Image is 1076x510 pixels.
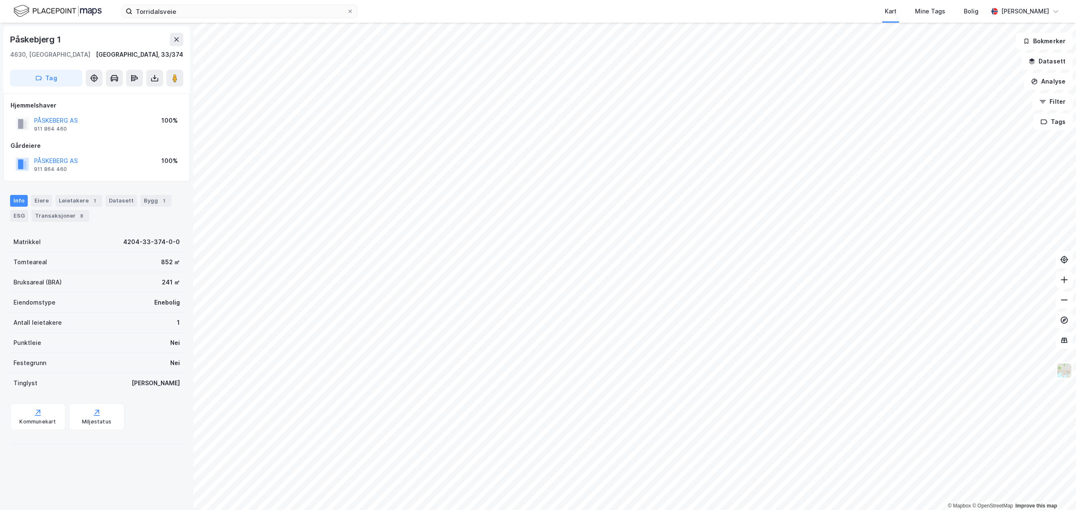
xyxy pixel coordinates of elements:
div: Transaksjoner [32,210,89,222]
button: Tags [1034,113,1073,130]
input: Søk på adresse, matrikkel, gårdeiere, leietakere eller personer [132,5,347,18]
div: 911 864 460 [34,166,67,173]
div: Antall leietakere [13,318,62,328]
div: Kommunekart [19,418,56,425]
div: Påskebjerg 1 [10,33,63,46]
div: 100% [161,156,178,166]
a: OpenStreetMap [972,503,1013,509]
div: 241 ㎡ [162,277,180,287]
div: 1 [177,318,180,328]
div: Nei [170,358,180,368]
div: Enebolig [154,297,180,308]
div: 852 ㎡ [161,257,180,267]
div: Punktleie [13,338,41,348]
img: Z [1056,363,1072,379]
div: Tomteareal [13,257,47,267]
div: Bolig [964,6,978,16]
div: Festegrunn [13,358,46,368]
div: Leietakere [55,195,102,207]
div: Info [10,195,28,207]
div: Kontrollprogram for chat [1034,470,1076,510]
a: Improve this map [1015,503,1057,509]
div: Bruksareal (BRA) [13,277,62,287]
button: Analyse [1024,73,1073,90]
div: Eiendomstype [13,297,55,308]
div: ESG [10,210,28,222]
div: Mine Tags [915,6,945,16]
button: Bokmerker [1016,33,1073,50]
div: Datasett [105,195,137,207]
div: Kart [885,6,897,16]
a: Mapbox [948,503,971,509]
button: Datasett [1021,53,1073,70]
div: [PERSON_NAME] [1001,6,1049,16]
div: 8 [77,212,86,220]
div: [PERSON_NAME] [132,378,180,388]
div: [GEOGRAPHIC_DATA], 33/374 [96,50,183,60]
button: Tag [10,70,82,87]
div: 4630, [GEOGRAPHIC_DATA] [10,50,90,60]
div: Eiere [31,195,52,207]
div: Tinglyst [13,378,37,388]
iframe: Chat Widget [1034,470,1076,510]
div: Matrikkel [13,237,41,247]
div: Bygg [140,195,171,207]
button: Filter [1032,93,1073,110]
div: 911 864 460 [34,126,67,132]
div: Gårdeiere [11,141,183,151]
div: 100% [161,116,178,126]
div: 1 [90,197,99,205]
div: Hjemmelshaver [11,100,183,110]
div: 1 [160,197,168,205]
div: 4204-33-374-0-0 [123,237,180,247]
div: Miljøstatus [82,418,111,425]
div: Nei [170,338,180,348]
img: logo.f888ab2527a4732fd821a326f86c7f29.svg [13,4,102,18]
